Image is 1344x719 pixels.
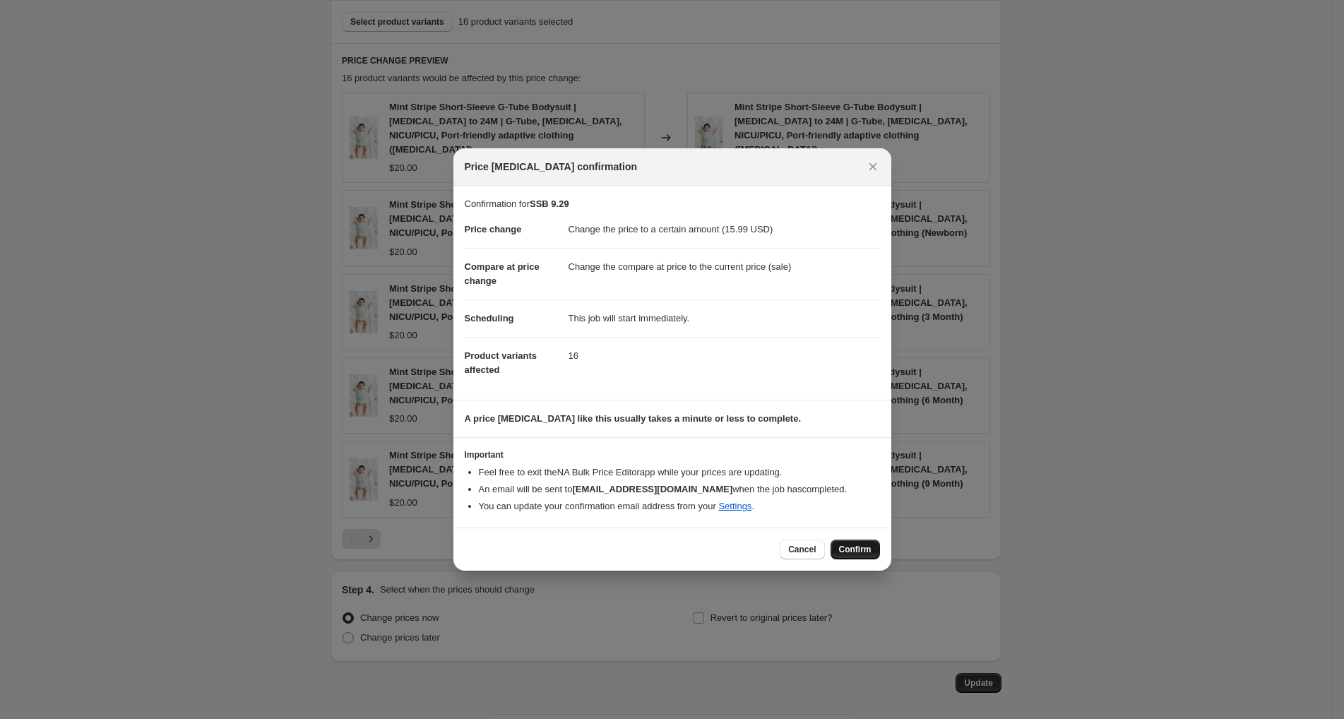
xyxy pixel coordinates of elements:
button: Close [863,157,883,177]
button: Confirm [831,540,880,559]
li: Feel free to exit the NA Bulk Price Editor app while your prices are updating. [479,465,880,480]
b: [EMAIL_ADDRESS][DOMAIN_NAME] [572,484,732,494]
span: Cancel [788,544,816,555]
dd: Change the compare at price to the current price (sale) [569,248,880,285]
li: An email will be sent to when the job has completed . [479,482,880,497]
dd: 16 [569,337,880,374]
span: Scheduling [465,313,514,323]
dd: Change the price to a certain amount (15.99 USD) [569,211,880,248]
span: Product variants affected [465,350,537,375]
li: You can update your confirmation email address from your . [479,499,880,513]
h3: Important [465,449,880,460]
span: Confirm [839,544,872,555]
a: Settings [718,501,751,511]
button: Cancel [780,540,824,559]
b: A price [MEDICAL_DATA] like this usually takes a minute or less to complete. [465,413,802,424]
span: Price [MEDICAL_DATA] confirmation [465,160,638,174]
span: Price change [465,224,522,234]
p: Confirmation for [465,197,880,211]
span: Compare at price change [465,261,540,286]
b: SSB 9.29 [530,198,569,209]
dd: This job will start immediately. [569,299,880,337]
